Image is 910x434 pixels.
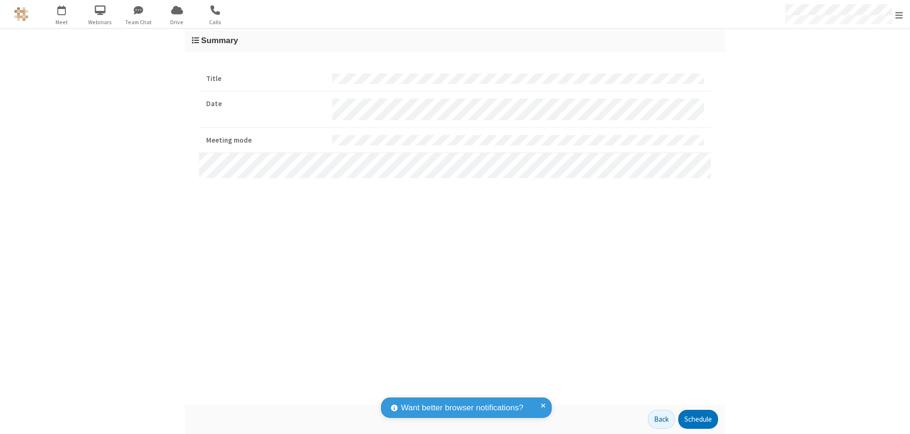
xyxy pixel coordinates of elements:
span: Drive [159,18,195,27]
span: Want better browser notifications? [401,402,523,414]
strong: Date [206,99,325,109]
span: Webinars [82,18,118,27]
button: Schedule [678,410,718,429]
span: Team Chat [121,18,156,27]
span: Summary [201,36,238,45]
button: Back [648,410,675,429]
img: QA Selenium DO NOT DELETE OR CHANGE [14,7,28,21]
span: Calls [198,18,233,27]
span: Meet [44,18,80,27]
strong: Title [206,73,325,84]
strong: Meeting mode [206,135,325,146]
